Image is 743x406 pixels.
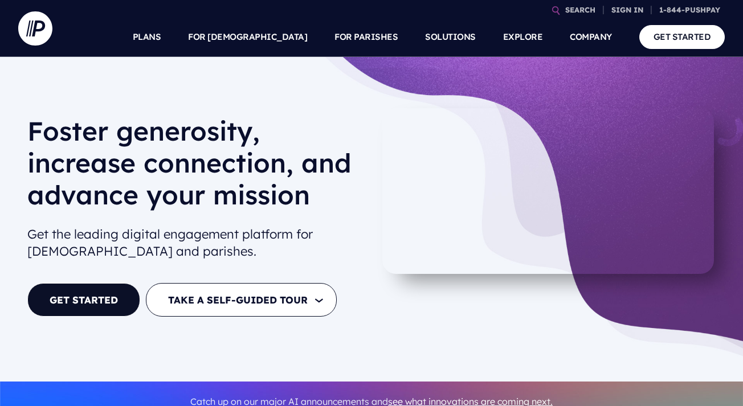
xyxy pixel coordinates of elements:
[334,17,398,57] a: FOR PARISHES
[27,283,140,317] a: GET STARTED
[503,17,543,57] a: EXPLORE
[639,25,725,48] a: GET STARTED
[27,115,362,220] h1: Foster generosity, increase connection, and advance your mission
[27,221,362,265] h2: Get the leading digital engagement platform for [DEMOGRAPHIC_DATA] and parishes.
[570,17,612,57] a: COMPANY
[425,17,476,57] a: SOLUTIONS
[133,17,161,57] a: PLANS
[188,17,307,57] a: FOR [DEMOGRAPHIC_DATA]
[146,283,337,317] button: TAKE A SELF-GUIDED TOUR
